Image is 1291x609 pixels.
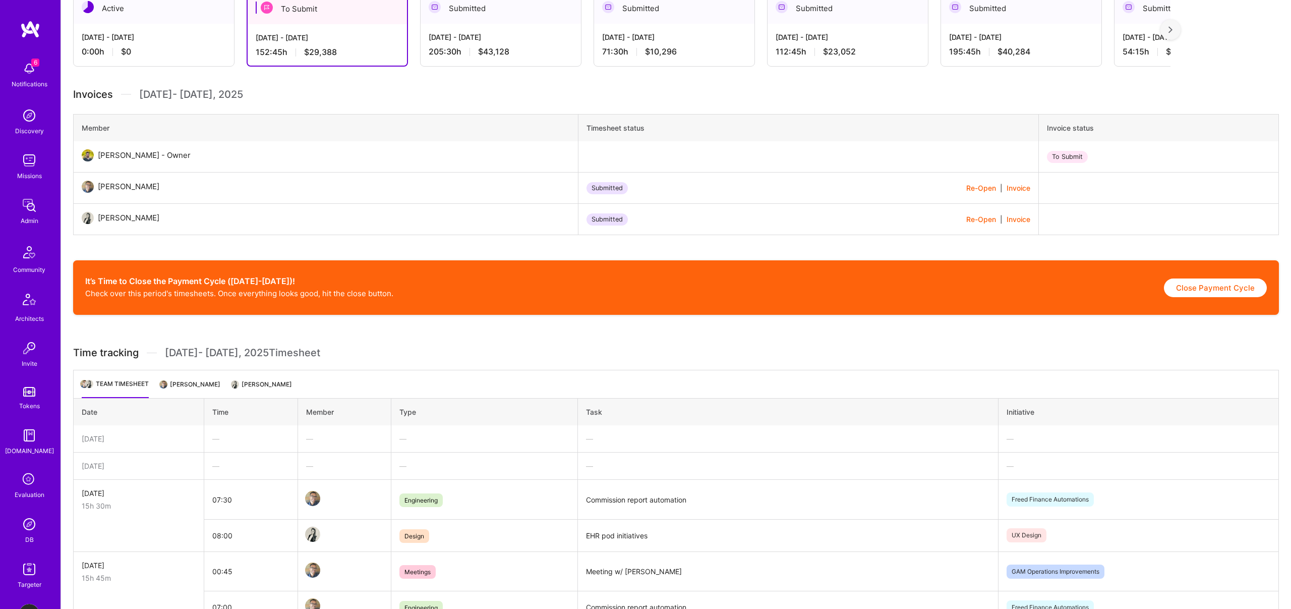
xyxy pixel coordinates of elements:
th: Member [298,399,391,426]
img: User Avatar [82,212,94,224]
img: Team Member Avatar [305,527,320,542]
div: 71:30 h [602,46,746,57]
span: 6 [31,59,39,67]
a: Team Member Avatar [306,526,319,543]
td: EHR pod initiatives [578,519,999,551]
img: Submitted [949,1,961,13]
div: To Submit [1047,151,1088,163]
div: [DATE] - [DATE] [949,32,1093,42]
img: User Avatar [82,149,94,161]
p: Check over this period's timesheets. Once everything looks good, hit the close button. [85,288,393,299]
img: Invite [19,338,39,358]
a: Team Member Avatar [306,562,319,579]
div: 152:45 h [256,47,399,58]
div: [PERSON_NAME] [98,212,159,224]
span: $23,052 [823,46,856,57]
span: $43,128 [478,46,509,57]
span: $40,284 [997,46,1030,57]
img: Divider [121,87,131,102]
th: Task [578,399,999,426]
span: $0 [121,46,131,57]
img: Community [17,240,41,264]
img: right [1168,26,1172,33]
i: icon SelectionTeam [20,470,39,489]
th: Member [74,115,578,142]
div: [PERSON_NAME] - Owner [98,149,191,161]
div: [DATE] [82,461,196,471]
div: | [966,214,1030,225]
div: — [306,433,383,444]
div: Architects [15,313,44,324]
div: Evaluation [15,489,44,500]
li: [PERSON_NAME] [232,378,292,398]
span: UX Design [1007,528,1046,542]
span: $10,296 [645,46,677,57]
div: [DATE] - [DATE] [256,32,399,43]
img: Submitted [602,1,614,13]
span: Design [399,529,429,543]
div: Notifications [12,79,47,89]
div: 15h 45m [82,573,196,583]
div: — [399,461,570,471]
button: Re-Open [966,214,996,225]
div: Discovery [15,126,44,136]
th: Timesheet status [578,115,1039,142]
div: 205:30 h [429,46,573,57]
img: Architects [17,289,41,313]
button: Invoice [1007,214,1030,225]
img: User Avatar [82,181,94,193]
div: — [1007,433,1270,444]
div: [DATE] [82,488,196,499]
div: [DATE] - [DATE] [82,32,226,42]
th: Time [204,399,298,426]
th: Initiative [999,399,1279,426]
img: Skill Targeter [19,559,39,579]
div: Missions [17,171,42,181]
td: 07:30 [204,480,298,520]
div: 0:00 h [82,46,226,57]
div: [DOMAIN_NAME] [5,446,54,456]
div: [DATE] - [DATE] [776,32,920,42]
div: — [212,433,289,444]
div: Tokens [19,401,40,411]
span: [DATE] - [DATE] , 2025 Timesheet [165,347,320,359]
img: Team Architect [85,379,94,389]
div: [DATE] - [DATE] [602,32,746,42]
img: Team Member Avatar [305,491,320,506]
img: logo [20,20,40,38]
img: To Submit [261,2,273,14]
div: Submitted [586,213,628,226]
div: 112:45 h [776,46,920,57]
img: Team Architect [230,380,240,389]
div: Targeter [18,579,41,590]
th: Date [74,399,204,426]
div: 54:15 h [1123,46,1267,57]
span: GAM Operations Improvements [1007,565,1104,579]
img: Team Member Avatar [305,563,320,578]
img: Submitted [776,1,788,13]
div: [DATE] [82,433,196,444]
li: Team timesheet [82,378,149,398]
span: $7,812 [1166,46,1191,57]
img: Team Architect [159,380,168,389]
div: [DATE] - [DATE] [429,32,573,42]
img: admin teamwork [19,195,39,215]
img: bell [19,59,39,79]
div: — [1007,461,1270,471]
button: Re-Open [966,183,996,193]
span: Freed Finance Automations [1007,492,1094,507]
th: Type [391,399,578,426]
div: Admin [21,215,38,226]
button: Invoice [1007,183,1030,193]
div: Invite [22,358,37,369]
td: Meeting w/ [PERSON_NAME] [578,551,999,591]
span: Invoices [73,87,113,102]
div: — [306,461,383,471]
img: tokens [23,387,35,397]
th: Invoice status [1039,115,1279,142]
span: [DATE] - [DATE] , 2025 [139,87,243,102]
div: DB [25,534,34,545]
img: Active [82,1,94,13]
div: [DATE] - [DATE] [1123,32,1267,42]
div: — [586,433,990,444]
